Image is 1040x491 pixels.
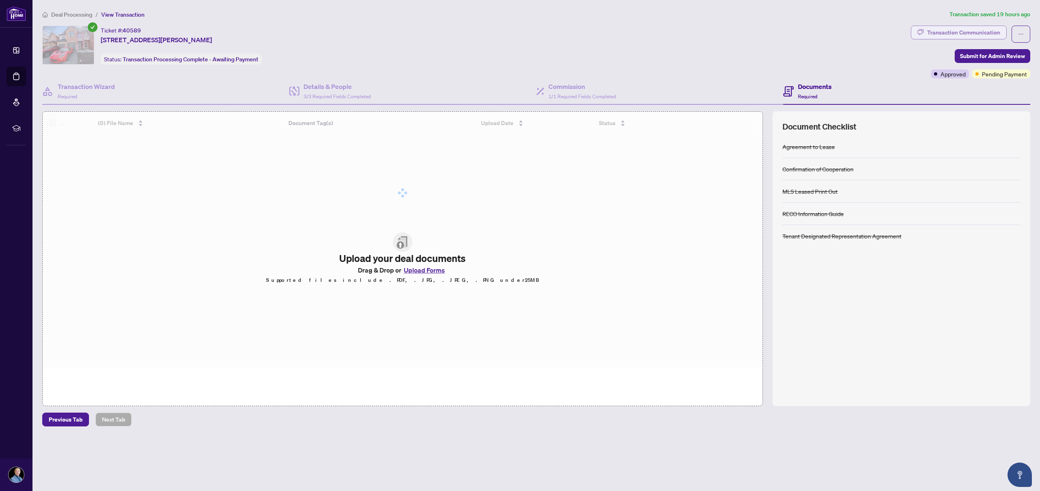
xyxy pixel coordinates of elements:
[95,10,98,19] li: /
[960,50,1025,63] span: Submit for Admin Review
[49,413,82,426] span: Previous Tab
[303,82,371,91] h4: Details & People
[1007,463,1032,487] button: Open asap
[798,82,832,91] h4: Documents
[101,11,145,18] span: View Transaction
[123,56,258,63] span: Transaction Processing Complete - Awaiting Payment
[88,22,97,32] span: check-circle
[43,26,94,64] img: IMG-W12215617_1.jpg
[548,82,616,91] h4: Commission
[782,121,856,132] span: Document Checklist
[42,12,48,17] span: home
[782,164,854,173] div: Confirmation of Cooperation
[782,187,838,196] div: MLS Leased Print Out
[58,82,115,91] h4: Transaction Wizard
[940,69,966,78] span: Approved
[782,209,844,218] div: RECO Information Guide
[911,26,1007,39] button: Transaction Communication
[266,275,539,285] p: Supported files include .PDF, .JPG, .JPEG, .PNG under 25 MB
[955,49,1030,63] button: Submit for Admin Review
[101,54,262,65] div: Status:
[9,467,24,482] img: Profile Icon
[782,142,835,151] div: Agreement to Lease
[949,10,1030,19] article: Transaction saved 19 hours ago
[101,35,212,45] span: [STREET_ADDRESS][PERSON_NAME]
[42,413,89,426] button: Previous Tab
[982,69,1027,78] span: Pending Payment
[51,11,92,18] span: Deal Processing
[101,26,141,35] div: Ticket #:
[6,6,26,21] img: logo
[927,26,1000,39] div: Transaction Communication
[58,93,77,99] span: Required
[548,93,616,99] span: 1/1 Required Fields Completed
[782,231,901,240] div: Tenant Designated Representation Agreement
[123,27,141,34] span: 40589
[1018,31,1024,37] span: ellipsis
[798,93,817,99] span: Required
[303,93,371,99] span: 3/3 Required Fields Completed
[95,413,132,426] button: Next Tab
